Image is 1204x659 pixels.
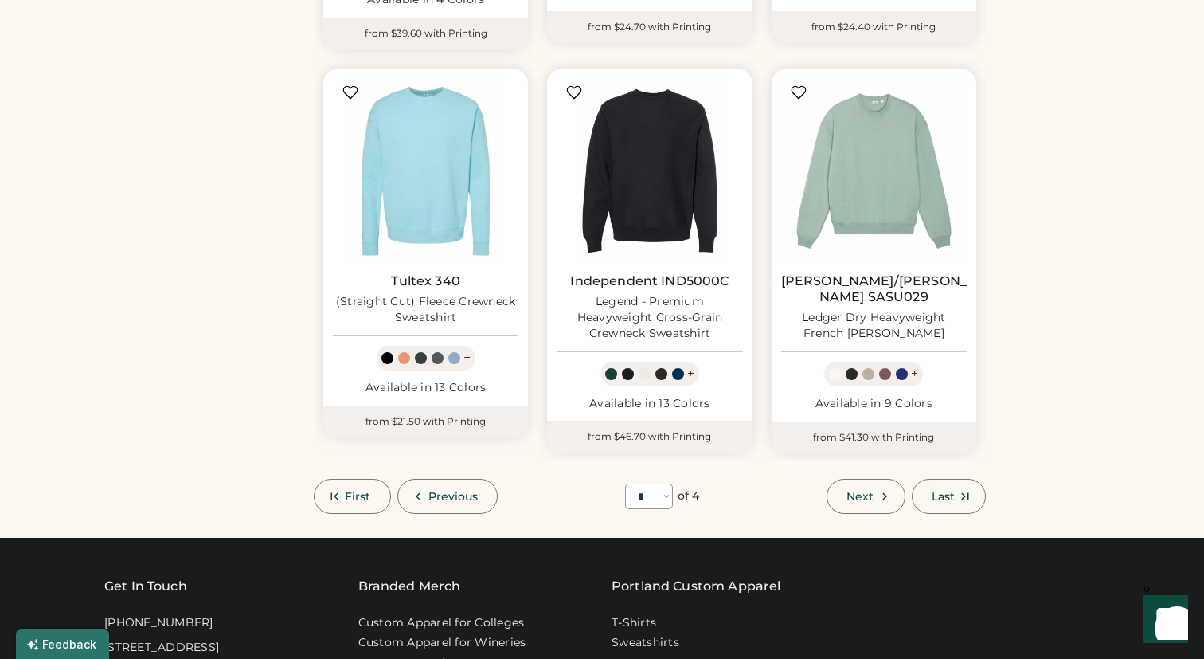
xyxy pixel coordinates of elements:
[912,479,986,514] button: Last
[772,11,976,43] div: from $24.40 with Printing
[557,78,742,264] img: Independent Trading Co. IND5000C Legend - Premium Heavyweight Cross-Grain Crewneck Sweatshirt
[358,577,461,596] div: Branded Merch
[781,396,967,412] div: Available in 9 Colors
[358,635,526,651] a: Custom Apparel for Wineries
[333,380,518,396] div: Available in 13 Colors
[911,365,918,382] div: +
[104,640,219,656] div: [STREET_ADDRESS]
[428,491,479,502] span: Previous
[557,396,742,412] div: Available in 13 Colors
[323,18,528,49] div: from $39.60 with Printing
[397,479,498,514] button: Previous
[463,349,471,367] div: +
[1128,587,1197,656] iframe: Front Chat
[391,273,460,289] a: Tultex 340
[333,78,518,264] img: Tultex 340 (Straight Cut) Fleece Crewneck Sweatshirt
[358,615,525,631] a: Custom Apparel for Colleges
[687,365,694,382] div: +
[612,577,780,596] a: Portland Custom Apparel
[104,615,213,631] div: [PHONE_NUMBER]
[612,615,656,631] a: T-Shirts
[612,635,679,651] a: Sweatshirts
[570,273,729,289] a: Independent IND5000C
[932,491,955,502] span: Last
[104,577,187,596] div: Get In Touch
[314,479,391,514] button: First
[827,479,905,514] button: Next
[557,294,742,342] div: Legend - Premium Heavyweight Cross-Grain Crewneck Sweatshirt
[547,11,752,43] div: from $24.70 with Printing
[781,310,967,342] div: Ledger Dry Heavyweight French [PERSON_NAME]
[846,491,874,502] span: Next
[333,294,518,326] div: (Straight Cut) Fleece Crewneck Sweatshirt
[781,78,967,264] img: Stanley/Stella SASU029 Ledger Dry Heavyweight French Terry Crewneck
[547,421,752,453] div: from $46.70 with Printing
[345,491,371,502] span: First
[678,488,699,504] div: of 4
[781,273,967,305] a: [PERSON_NAME]/[PERSON_NAME] SASU029
[323,406,528,437] div: from $21.50 with Printing
[772,422,976,453] div: from $41.30 with Printing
